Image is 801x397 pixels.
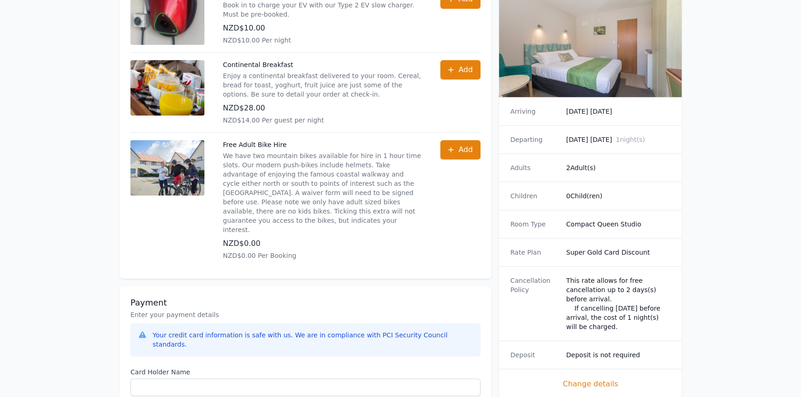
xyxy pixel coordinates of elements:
dt: Children [510,191,559,201]
dt: Adults [510,163,559,172]
dd: 2 Adult(s) [566,163,671,172]
span: Change details [510,379,671,390]
dd: Super Gold Card Discount [566,248,671,257]
p: NZD$0.00 Per Booking [223,251,422,260]
p: Enter your payment details [130,310,481,319]
h3: Payment [130,297,481,308]
div: This rate allows for free cancellation up to 2 days(s) before arrival. If cancelling [DATE] befor... [566,276,671,331]
dd: Deposit is not required [566,350,671,360]
dd: Compact Queen Studio [566,220,671,229]
dt: Departing [510,135,559,144]
p: We have two mountain bikes available for hire in 1 hour time slots. Our modern push-bikes include... [223,151,422,234]
button: Add [440,60,481,79]
dt: Deposit [510,350,559,360]
dd: 0 Child(ren) [566,191,671,201]
img: Free Adult Bike Hire [130,140,204,195]
dt: Arriving [510,107,559,116]
p: Free Adult Bike Hire [223,140,422,149]
span: Add [458,144,473,155]
img: Continental Breakfast [130,60,204,116]
div: Your credit card information is safe with us. We are in compliance with PCI Security Council stan... [153,330,473,349]
dd: [DATE] [DATE] [566,107,671,116]
label: Card Holder Name [130,367,481,377]
p: NZD$10.00 [223,23,422,34]
button: Add [440,140,481,159]
p: NZD$28.00 [223,103,422,114]
span: 1 night(s) [616,136,645,143]
p: NZD$14.00 Per guest per night [223,116,422,125]
dt: Cancellation Policy [510,276,559,331]
dt: Rate Plan [510,248,559,257]
p: NZD$10.00 Per night [223,36,422,45]
p: Book in to charge your EV with our Type 2 EV slow charger. Must be pre-booked. [223,0,422,19]
p: NZD$0.00 [223,238,422,249]
dd: [DATE] [DATE] [566,135,671,144]
p: Enjoy a continental breakfast delivered to your room. Cereal, bread for toast, yoghurt, fruit jui... [223,71,422,99]
span: Add [458,64,473,75]
dt: Room Type [510,220,559,229]
p: Continental Breakfast [223,60,422,69]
